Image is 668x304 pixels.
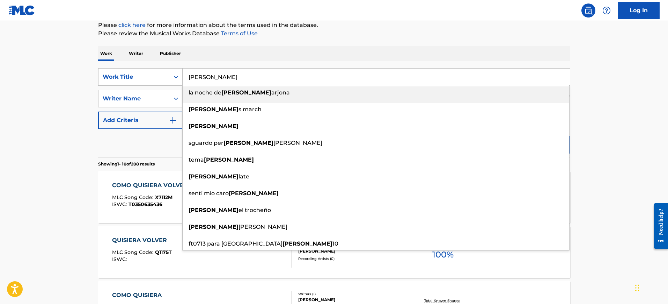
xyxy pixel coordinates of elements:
span: 10 [332,240,338,247]
p: Please review the Musical Works Database [98,29,570,38]
span: T0350635436 [129,201,162,207]
span: late [238,173,249,180]
span: MLC Song Code : [112,249,155,255]
span: 100 % [432,248,454,261]
strong: [PERSON_NAME] [221,89,271,96]
img: help [602,6,611,15]
img: search [584,6,593,15]
strong: [PERSON_NAME] [189,207,238,213]
div: Writer Name [103,94,166,103]
p: Work [98,46,114,61]
strong: [PERSON_NAME] [204,156,254,163]
div: Drag [635,277,639,298]
span: [PERSON_NAME] [238,224,287,230]
iframe: Resource Center [648,198,668,254]
div: Recording Artists ( 0 ) [298,256,404,261]
span: la noche de [189,89,221,96]
p: Showing 1 - 10 of 208 results [98,161,155,167]
div: COMO QUISIERA VOLVER [112,181,191,190]
p: Total Known Shares: [424,298,462,303]
div: [PERSON_NAME] [298,297,404,303]
a: QUISIERA VOLVERMLC Song Code:Q1175TISWC:Writers (1)[PERSON_NAME]Recording Artists (0)Total Known ... [98,226,570,278]
span: arjona [271,89,290,96]
span: MLC Song Code : [112,194,155,200]
a: COMO QUISIERA VOLVERMLC Song Code:X7112MISWC:T0350635436Writers (1)[PERSON_NAME]Recording Artists... [98,171,570,223]
a: Terms of Use [220,30,258,37]
span: X7112M [155,194,172,200]
strong: [PERSON_NAME] [282,240,332,247]
strong: [PERSON_NAME] [189,224,238,230]
span: ISWC : [112,256,129,262]
span: sguardo per [189,140,223,146]
strong: [PERSON_NAME] [189,106,238,113]
strong: [PERSON_NAME] [229,190,279,197]
span: Q1175T [155,249,172,255]
div: Work Title [103,73,166,81]
a: Public Search [581,3,595,17]
span: ft0713 para [GEOGRAPHIC_DATA] [189,240,282,247]
span: senti mio caro [189,190,229,197]
strong: [PERSON_NAME] [189,123,238,129]
span: tema [189,156,204,163]
a: click here [118,22,146,28]
div: Writers ( 1 ) [298,291,404,297]
img: MLC Logo [8,5,35,15]
span: s march [238,106,262,113]
div: QUISIERA VOLVER [112,236,172,245]
span: el trocheño [238,207,271,213]
span: [PERSON_NAME] [273,140,322,146]
span: ISWC : [112,201,129,207]
img: 9d2ae6d4665cec9f34b9.svg [169,116,177,125]
p: Writer [127,46,145,61]
div: COMO QUISIERA [112,291,175,299]
div: [PERSON_NAME] [298,248,404,254]
p: Publisher [158,46,183,61]
strong: [PERSON_NAME] [189,173,238,180]
iframe: Chat Widget [633,270,668,304]
strong: [PERSON_NAME] [223,140,273,146]
p: Please for more information about the terms used in the database. [98,21,570,29]
form: Search Form [98,68,570,157]
a: Log In [618,2,660,19]
button: Add Criteria [98,112,183,129]
div: Help [600,3,614,17]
